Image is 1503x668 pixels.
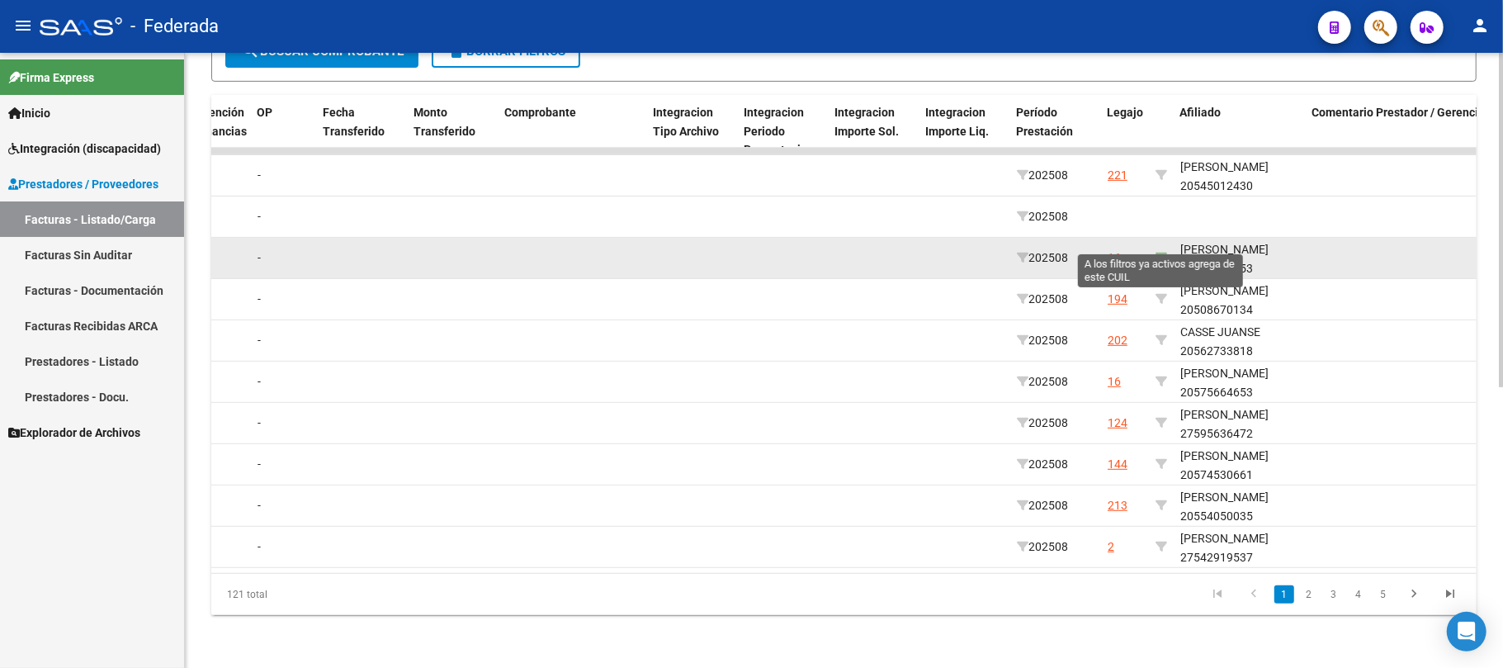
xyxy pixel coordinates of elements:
[1017,168,1068,182] span: 202508
[8,69,94,87] span: Firma Express
[240,44,404,59] span: Buscar Comprobante
[646,95,737,168] datatable-header-cell: Integracion Tipo Archivo
[1371,580,1396,609] li: page 5
[653,106,719,138] span: Integracion Tipo Archivo
[1180,364,1299,402] div: [PERSON_NAME] 20575664653
[1180,282,1299,320] div: [PERSON_NAME] 20508670134
[1447,612,1486,651] div: Open Intercom Messenger
[257,106,272,119] span: OP
[447,44,565,59] span: Borrar Filtros
[258,251,261,264] span: -
[828,95,919,168] datatable-header-cell: Integracion Importe Sol.
[737,95,828,168] datatable-header-cell: Integracion Periodo Presentacion
[1202,585,1233,604] a: go to first page
[1017,210,1068,223] span: 202508
[211,574,461,615] div: 121 total
[258,210,261,223] span: -
[191,106,247,138] span: Retención Ganancias
[1321,580,1346,609] li: page 3
[258,416,261,429] span: -
[834,106,899,138] span: Integracion Importe Sol.
[1346,580,1371,609] li: page 4
[250,95,316,168] datatable-header-cell: OP
[1108,496,1127,515] div: 213
[1108,331,1127,350] div: 202
[1017,416,1068,429] span: 202508
[1398,585,1430,604] a: go to next page
[258,334,261,347] span: -
[1312,106,1502,119] span: Comentario Prestador / Gerenciador
[744,106,814,157] span: Integracion Periodo Presentacion
[407,95,498,168] datatable-header-cell: Monto Transferido
[1349,585,1368,604] a: 4
[1108,538,1114,557] div: 2
[1274,585,1294,604] a: 1
[1017,334,1068,347] span: 202508
[258,292,261,306] span: -
[8,175,158,193] span: Prestadores / Proveedores
[1299,585,1319,604] a: 2
[1108,455,1127,474] div: 144
[1017,540,1068,553] span: 202508
[8,140,161,158] span: Integración (discapacidad)
[316,95,407,168] datatable-header-cell: Fecha Transferido
[414,106,475,138] span: Monto Transferido
[1179,106,1221,119] span: Afiliado
[925,106,989,138] span: Integracion Importe Liq.
[1108,290,1127,309] div: 194
[130,8,219,45] span: - Federada
[1108,372,1121,391] div: 16
[1272,580,1297,609] li: page 1
[323,106,385,138] span: Fecha Transferido
[258,499,261,512] span: -
[1017,499,1068,512] span: 202508
[258,375,261,388] span: -
[1297,580,1321,609] li: page 2
[1108,166,1127,185] div: 221
[1107,106,1143,119] span: Legajo
[258,168,261,182] span: -
[1173,95,1305,168] datatable-header-cell: Afiliado
[8,424,140,442] span: Explorador de Archivos
[1108,249,1121,268] div: 16
[1180,529,1299,567] div: [PERSON_NAME] 27542919537
[1180,488,1299,526] div: [PERSON_NAME] 20554050035
[1180,405,1299,443] div: [PERSON_NAME] 27595636472
[1017,292,1068,306] span: 202508
[1017,375,1068,388] span: 202508
[1180,240,1299,278] div: [PERSON_NAME] 20575664653
[919,95,1009,168] datatable-header-cell: Integracion Importe Liq.
[1016,106,1073,138] span: Período Prestación
[1100,95,1148,168] datatable-header-cell: Legajo
[1434,585,1466,604] a: go to last page
[1470,16,1490,36] mat-icon: person
[1180,447,1299,485] div: [PERSON_NAME] 20574530661
[1009,95,1100,168] datatable-header-cell: Período Prestación
[1108,414,1127,433] div: 124
[1180,158,1299,196] div: [PERSON_NAME] 20545012430
[1017,457,1068,471] span: 202508
[504,106,576,119] span: Comprobante
[498,95,646,168] datatable-header-cell: Comprobante
[1238,585,1269,604] a: go to previous page
[8,104,50,122] span: Inicio
[13,16,33,36] mat-icon: menu
[1017,251,1068,264] span: 202508
[1324,585,1344,604] a: 3
[1180,323,1299,361] div: CASSE JUANSE 20562733818
[1373,585,1393,604] a: 5
[258,540,261,553] span: -
[184,95,250,168] datatable-header-cell: Retención Ganancias
[258,457,261,471] span: -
